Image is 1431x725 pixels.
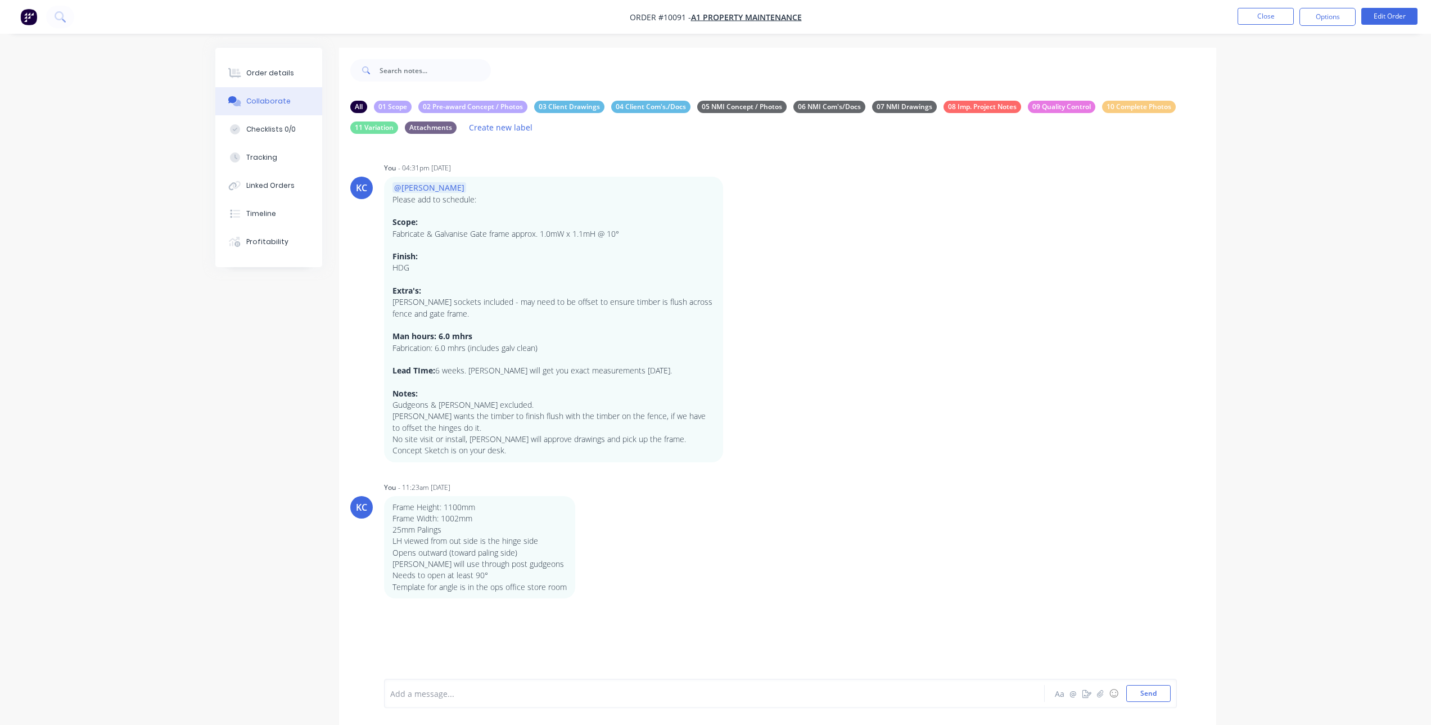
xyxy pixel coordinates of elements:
[246,68,294,78] div: Order details
[392,251,418,262] strong: Finish:
[1028,101,1095,113] div: 09 Quality Control
[793,101,865,113] div: 06 NMI Com's/Docs
[215,143,322,172] button: Tracking
[350,101,367,113] div: All
[215,200,322,228] button: Timeline
[246,96,291,106] div: Collaborate
[1102,101,1176,113] div: 10 Complete Photos
[356,181,367,195] div: KC
[350,121,398,134] div: 11 Variation
[1238,8,1294,25] button: Close
[380,59,491,82] input: Search notes...
[356,501,367,514] div: KC
[215,87,322,115] button: Collaborate
[246,124,296,134] div: Checklists 0/0
[392,182,466,193] span: @[PERSON_NAME]
[1067,687,1080,700] button: @
[405,121,457,134] div: Attachments
[392,547,567,559] p: Opens outward (toward paling side)
[215,59,322,87] button: Order details
[392,228,715,240] p: Fabricate & Galvanise Gate frame approx. 1.0mW x 1.1mH @ 10°
[392,411,715,434] p: [PERSON_NAME] wants the timber to finish flush with the timber on the fence, if we have to offset...
[392,502,567,513] p: Frame Height: 1100mm
[246,237,288,247] div: Profitability
[392,217,418,227] strong: Scope:
[1299,8,1356,26] button: Options
[534,101,604,113] div: 03 Client Drawings
[246,152,277,163] div: Tracking
[392,513,567,524] p: Frame Width: 1002mm
[246,209,276,219] div: Timeline
[398,163,451,173] div: - 04:31pm [DATE]
[1053,687,1067,700] button: Aa
[944,101,1021,113] div: 08 Imp. Project Notes
[1361,8,1418,25] button: Edit Order
[392,296,715,319] p: [PERSON_NAME] sockets included - may need to be offset to ensure timber is flush across fence and...
[392,343,715,354] p: Fabrication: 6.0 mhrs (includes galv clean)
[463,120,539,135] button: Create new label
[392,399,715,411] p: Gudgeons & [PERSON_NAME] excluded.
[691,12,802,22] a: A1 Property Maintenance
[872,101,937,113] div: 07 NMI Drawings
[384,483,396,493] div: You
[215,172,322,200] button: Linked Orders
[392,365,715,376] p: 6 weeks. [PERSON_NAME] will get you exact measurements [DATE].
[1126,685,1171,702] button: Send
[630,12,691,22] span: Order #10091 -
[392,262,715,273] p: HDG
[374,101,412,113] div: 01 Scope
[418,101,527,113] div: 02 Pre-award Concept / Photos
[20,8,37,25] img: Factory
[392,582,567,593] p: Template for angle is in the ops office store room
[215,115,322,143] button: Checklists 0/0
[392,388,418,399] strong: Notes:
[246,181,295,191] div: Linked Orders
[392,285,421,296] strong: Extra's:
[392,194,715,205] p: Please add to schedule:
[1107,687,1121,700] button: ☺
[392,445,715,456] p: Concept Sketch is on your desk.
[215,228,322,256] button: Profitability
[398,483,450,493] div: - 11:23am [DATE]
[384,163,396,173] div: You
[392,535,567,547] p: LH viewed from out side is the hinge side
[392,434,715,445] p: No site visit or install, [PERSON_NAME] will approve drawings and pick up the frame.
[611,101,690,113] div: 04 Client Com's./Docs
[392,331,472,341] strong: Man hours: 6.0 mhrs
[697,101,787,113] div: 05 NMI Concept / Photos
[392,570,567,581] p: Needs to open at least 90°
[392,365,435,376] strong: Lead TIme:
[392,524,567,535] p: 25mm Palings
[392,559,567,570] p: [PERSON_NAME] will use through post gudgeons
